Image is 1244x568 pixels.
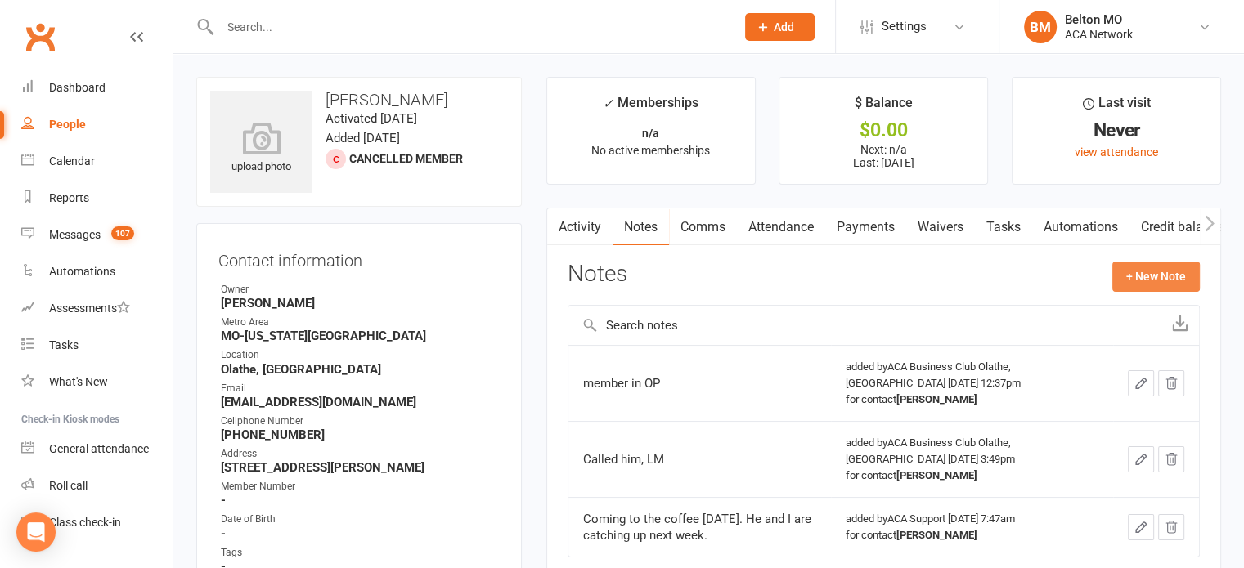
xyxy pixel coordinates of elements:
[583,375,816,391] div: member in OP
[21,327,173,364] a: Tasks
[49,265,115,278] div: Automations
[49,479,88,492] div: Roll call
[1065,27,1133,42] div: ACA Network
[613,208,669,246] a: Notes
[349,152,463,165] span: Cancelled member
[583,511,816,543] div: Coming to the coffee [DATE]. He and I are catching up next week.
[568,262,627,291] h3: Notes
[49,302,130,315] div: Assessments
[221,427,500,442] strong: [PHONE_NUMBER]
[846,511,1098,543] div: added by ACA Support [DATE] 7:47am
[896,393,977,405] strong: [PERSON_NAME]
[221,446,500,462] div: Address
[21,143,173,180] a: Calendar
[221,526,500,541] strong: -
[210,122,312,176] div: upload photo
[1112,262,1200,291] button: + New Note
[669,208,737,246] a: Comms
[846,391,1098,408] div: for contact
[221,414,500,429] div: Cellphone Number
[568,306,1161,345] input: Search notes
[221,479,500,494] div: Member Number
[221,347,500,363] div: Location
[1075,145,1158,159] a: view attendance
[16,512,56,552] div: Open Intercom Messenger
[603,92,698,123] div: Memberships
[21,106,173,143] a: People
[221,493,500,508] strong: -
[221,460,500,475] strong: [STREET_ADDRESS][PERSON_NAME]
[896,529,977,541] strong: [PERSON_NAME]
[21,290,173,327] a: Assessments
[49,516,121,529] div: Class check-in
[221,329,500,343] strong: MO-[US_STATE][GEOGRAPHIC_DATA]
[794,122,972,139] div: $0.00
[846,527,1098,543] div: for contact
[221,395,500,409] strong: [EMAIL_ADDRESS][DOMAIN_NAME]
[846,467,1098,484] div: for contact
[326,131,400,145] time: Added [DATE]
[21,180,173,217] a: Reports
[221,296,500,311] strong: [PERSON_NAME]
[603,96,613,111] i: ✓
[855,92,913,122] div: $ Balance
[21,253,173,290] a: Automations
[49,338,79,351] div: Tasks
[215,16,724,38] input: Search...
[774,20,794,34] span: Add
[218,245,500,270] h3: Contact information
[21,431,173,467] a: General attendance kiosk mode
[221,512,500,527] div: Date of Birth
[1083,92,1151,122] div: Last visit
[846,435,1098,484] div: added by ACA Business Club Olathe, [GEOGRAPHIC_DATA] [DATE] 3:49pm
[49,118,86,131] div: People
[210,91,508,109] h3: [PERSON_NAME]
[221,282,500,297] div: Owner
[745,13,815,41] button: Add
[846,359,1098,408] div: added by ACA Business Club Olathe, [GEOGRAPHIC_DATA] [DATE] 12:37pm
[221,362,500,377] strong: Olathe, [GEOGRAPHIC_DATA]
[221,381,500,396] div: Email
[21,504,173,541] a: Class kiosk mode
[21,69,173,106] a: Dashboard
[737,208,825,246] a: Attendance
[49,228,101,241] div: Messages
[1032,208,1129,246] a: Automations
[20,16,61,57] a: Clubworx
[326,111,417,126] time: Activated [DATE]
[642,127,659,140] strong: n/a
[547,208,613,246] a: Activity
[221,315,500,330] div: Metro Area
[49,191,89,204] div: Reports
[1065,12,1133,27] div: Belton MO
[21,217,173,253] a: Messages 107
[111,226,134,240] span: 107
[906,208,975,246] a: Waivers
[1027,122,1206,139] div: Never
[583,451,816,467] div: Called him, LM
[21,364,173,400] a: What's New
[825,208,906,246] a: Payments
[882,8,927,45] span: Settings
[49,442,149,455] div: General attendance
[591,144,710,157] span: No active memberships
[1129,208,1235,246] a: Credit balance
[1024,11,1057,43] div: BM
[896,469,977,481] strong: [PERSON_NAME]
[49,154,95,168] div: Calendar
[975,208,1032,246] a: Tasks
[49,81,106,94] div: Dashboard
[49,375,108,388] div: What's New
[221,545,500,561] div: Tags
[794,143,972,169] p: Next: n/a Last: [DATE]
[21,467,173,504] a: Roll call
